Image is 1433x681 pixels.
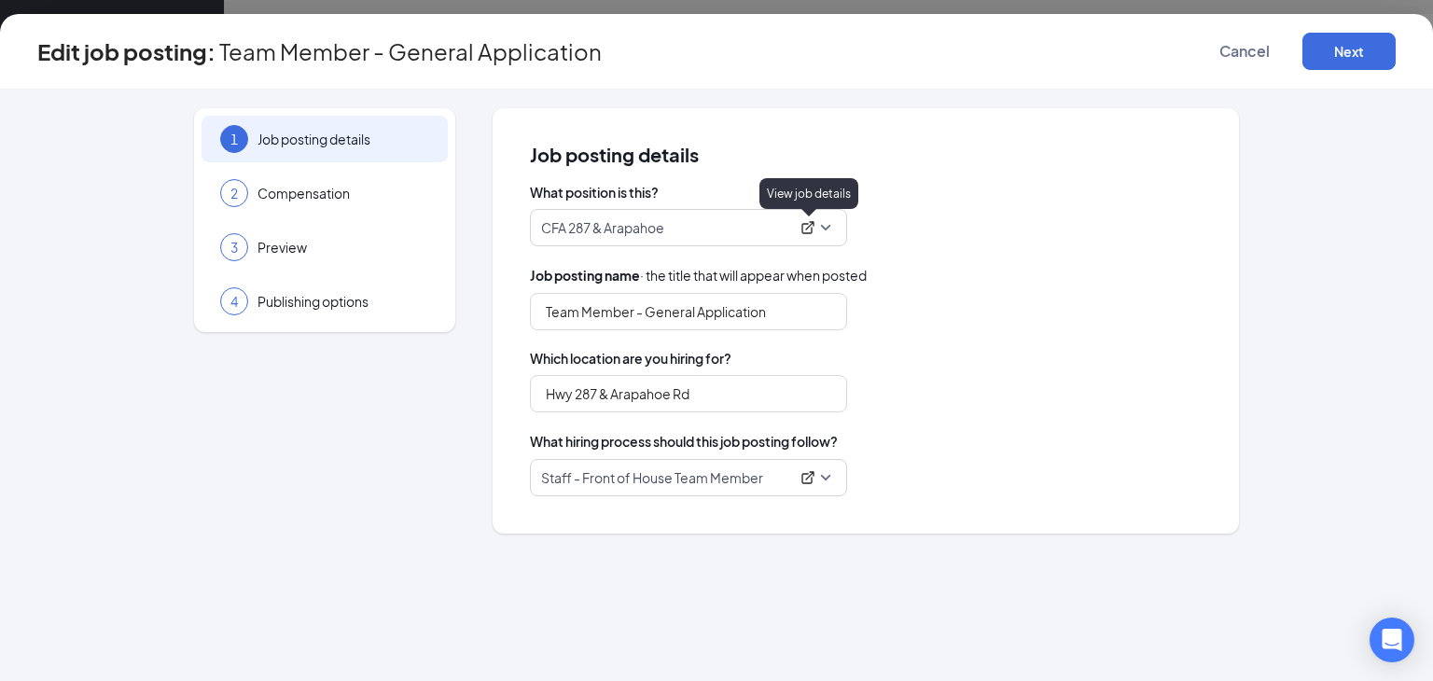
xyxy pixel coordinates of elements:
[219,42,602,61] span: Team Member - General Application
[541,218,819,237] div: CFA 287 & Arapahoe
[230,130,238,148] span: 1
[759,178,858,209] div: View job details
[1219,42,1270,61] span: Cancel
[541,218,789,237] p: CFA 287 & Arapahoe
[257,184,429,202] span: Compensation
[257,130,429,148] span: Job posting details
[800,220,815,235] svg: ExternalLink
[530,267,640,284] b: Job posting name
[530,183,1202,202] span: What position is this?
[230,238,238,257] span: 3
[1370,618,1414,662] div: Open Intercom Messenger
[1302,33,1396,70] button: Next
[1198,33,1291,70] button: Cancel
[530,431,838,452] span: What hiring process should this job posting follow?
[530,349,1202,368] span: Which location are you hiring for?
[230,184,238,202] span: 2
[530,265,867,285] span: · the title that will appear when posted
[257,238,429,257] span: Preview
[541,468,819,487] div: Staff - Front of House Team Member
[230,292,238,311] span: 4
[257,292,429,311] span: Publishing options
[800,470,815,485] svg: ExternalLink
[541,468,763,487] p: Staff - Front of House Team Member
[37,35,216,67] h3: Edit job posting:
[530,146,1202,164] span: Job posting details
